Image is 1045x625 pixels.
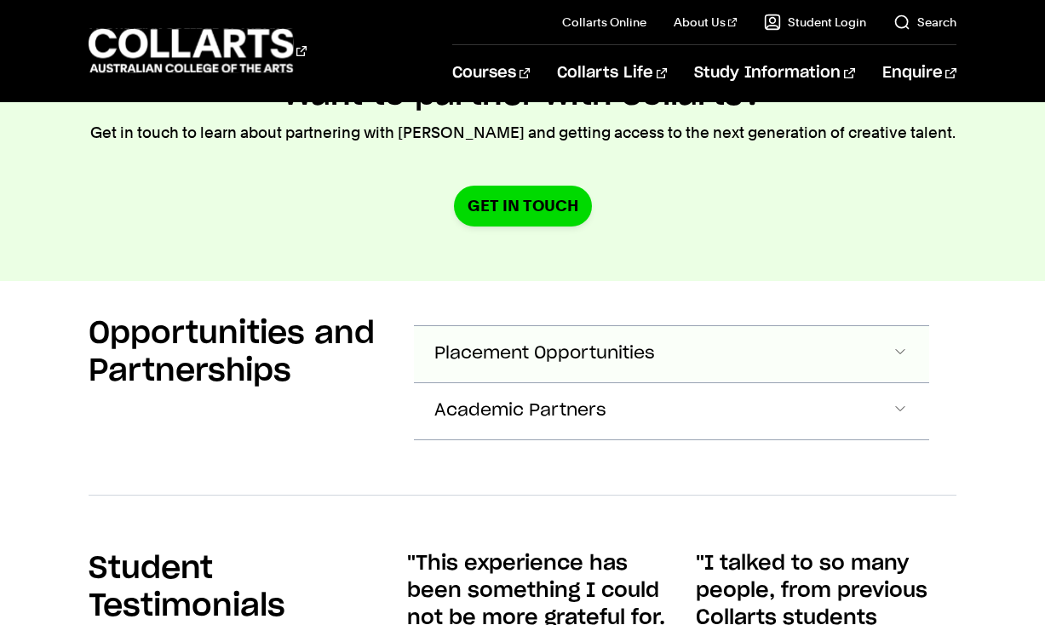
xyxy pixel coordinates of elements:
p: Get in touch to learn about partnering with [PERSON_NAME] and getting access to the next generati... [90,121,956,145]
a: Search [893,14,956,31]
a: About Us [674,14,737,31]
span: Academic Partners [434,401,606,421]
button: Placement Opportunities [414,326,928,382]
h2: Student Testimonials [89,550,387,625]
a: Student Login [764,14,866,31]
h2: Opportunities and Partnerships [89,315,387,390]
section: Accordion Section [89,281,956,495]
a: Enquire [882,45,956,101]
a: Study Information [694,45,854,101]
a: Collarts Online [562,14,646,31]
a: Courses [452,45,530,101]
span: Placement Opportunities [434,344,655,364]
div: Go to homepage [89,26,307,75]
a: Get in touch [454,186,592,226]
button: Academic Partners [414,383,928,439]
a: Collarts Life [557,45,667,101]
